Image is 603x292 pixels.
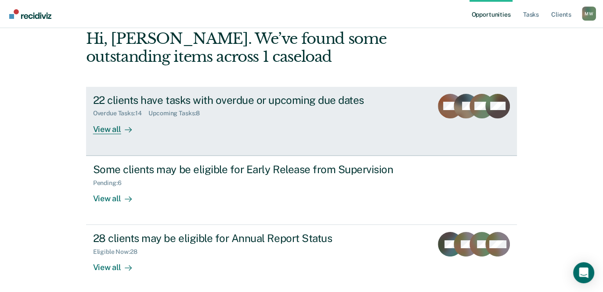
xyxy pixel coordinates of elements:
div: Some clients may be eligible for Early Release from Supervision [93,163,401,176]
a: 22 clients have tasks with overdue or upcoming due datesOverdue Tasks:14Upcoming Tasks:8View all [86,87,517,156]
div: 22 clients have tasks with overdue or upcoming due dates [93,94,401,107]
div: View all [93,117,142,134]
button: Profile dropdown button [582,7,596,21]
div: M W [582,7,596,21]
div: View all [93,186,142,203]
div: Pending : 6 [93,179,129,187]
div: Eligible Now : 28 [93,248,144,256]
div: Overdue Tasks : 14 [93,110,149,117]
div: 28 clients may be eligible for Annual Report Status [93,232,401,245]
div: Upcoming Tasks : 8 [148,110,207,117]
img: Recidiviz [9,9,51,19]
div: Hi, [PERSON_NAME]. We’ve found some outstanding items across 1 caseload [86,30,431,66]
div: View all [93,256,142,273]
a: Some clients may be eligible for Early Release from SupervisionPending:6View all [86,156,517,225]
div: Open Intercom Messenger [573,262,594,283]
